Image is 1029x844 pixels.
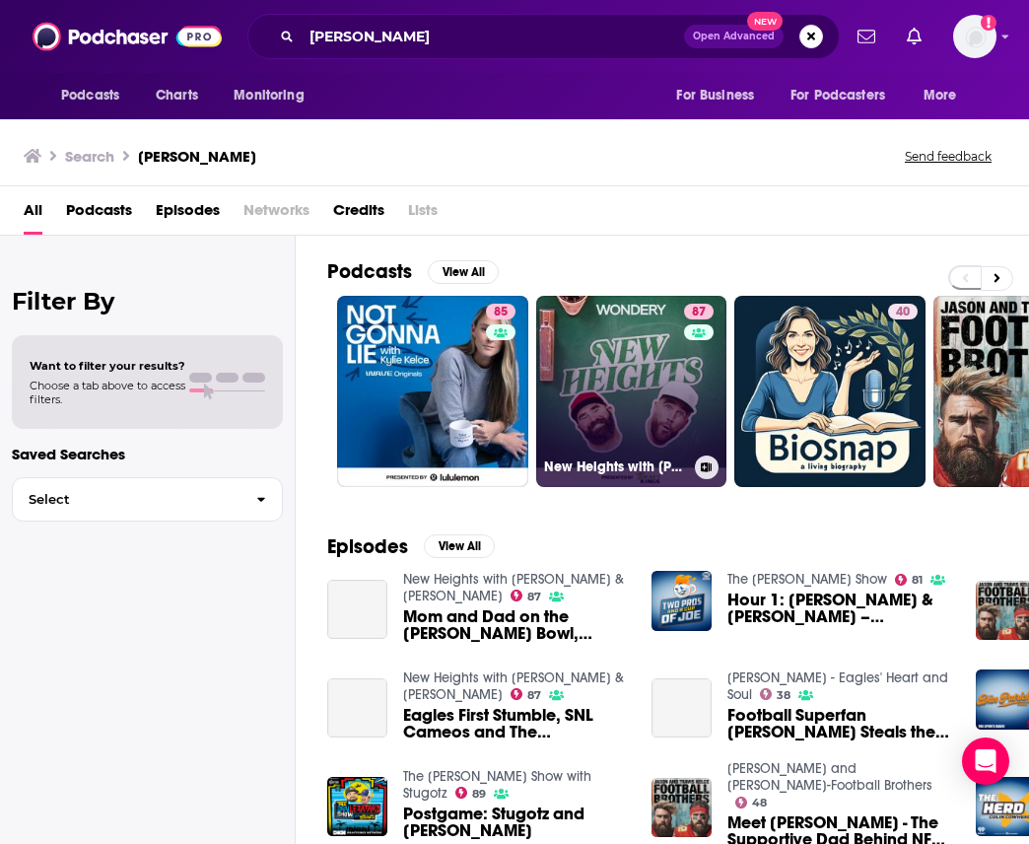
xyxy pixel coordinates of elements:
span: 81 [912,576,923,585]
a: 87New Heights with [PERSON_NAME] & [PERSON_NAME] [536,296,727,487]
span: 87 [692,303,706,322]
span: Football Superfan [PERSON_NAME] Steals the Spotlight Shirtless at [PERSON_NAME] Playoff Game [727,707,952,740]
a: 85 [337,296,528,487]
span: New [747,12,783,31]
a: Postgame: Stugotz and Kelce [403,806,628,839]
img: Podchaser - Follow, Share and Rate Podcasts [33,18,222,55]
button: open menu [910,77,982,114]
a: All [24,194,42,235]
a: Show notifications dropdown [850,20,883,53]
a: Hour 1: Brady, LaVar & Jonas – KELCE’S KNEE [727,592,952,625]
span: 87 [527,691,541,700]
a: Episodes [156,194,220,235]
a: Jason and Travis Kelce-Football Brothers [727,760,932,794]
a: 85 [486,304,515,319]
a: PodcastsView All [327,259,499,284]
span: 89 [472,790,486,799]
span: More [924,82,957,109]
a: EpisodesView All [327,534,495,559]
button: Send feedback [899,148,997,165]
span: 87 [527,593,541,601]
a: 38 [760,688,791,700]
a: Charts [143,77,210,114]
span: Networks [243,194,309,235]
span: Want to filter your results? [30,359,185,373]
a: Jason Kelce - Eagles' Heart and Soul [727,669,948,703]
a: 48 [735,797,768,809]
a: Football Superfan Jason Kelce Steals the Spotlight Shirtless at Travis Kelce's Playoff Game [727,707,952,740]
a: 89 [455,787,487,799]
div: Search podcasts, credits, & more... [247,14,840,59]
span: Logged in as ebolden [953,15,996,58]
h2: Filter By [12,287,283,316]
a: The Dan Patrick Show [727,571,887,588]
a: 40 [734,296,926,487]
span: Hour 1: [PERSON_NAME] & [PERSON_NAME] – [PERSON_NAME] KNEE [727,592,952,625]
span: 85 [494,303,508,322]
button: View All [428,260,499,284]
a: The Dan Le Batard Show with Stugotz [403,768,591,802]
span: 48 [752,799,767,808]
span: Postgame: Stugotz and [PERSON_NAME] [403,806,628,839]
button: Select [12,477,283,522]
a: Show notifications dropdown [899,20,929,53]
h2: Episodes [327,534,408,559]
span: 38 [777,691,790,700]
a: Football Superfan Jason Kelce Steals the Spotlight Shirtless at Travis Kelce's Playoff Game [652,678,712,738]
span: Open Advanced [693,32,775,41]
span: Lists [408,194,438,235]
a: Podcasts [66,194,132,235]
h2: Podcasts [327,259,412,284]
span: Eagles First Stumble, SNL Cameos and The [PERSON_NAME] Red October | Ep 59 [403,707,628,740]
a: Mom and Dad on the Kelce Bowl, raising NFL sons and Kelce Family Secrets | New Heights | Ep 26 [403,608,628,642]
button: open menu [47,77,145,114]
h3: Search [65,147,114,166]
img: Postgame: Stugotz and Kelce [327,777,387,837]
button: open menu [778,77,914,114]
a: 87 [511,590,542,601]
a: 87 [511,688,542,700]
svg: Add a profile image [981,15,996,31]
button: open menu [220,77,329,114]
h3: [PERSON_NAME] [138,147,256,166]
span: For Business [676,82,754,109]
span: Select [13,493,240,506]
img: Hour 1: Brady, LaVar & Jonas – KELCE’S KNEE [652,571,712,631]
a: 87 [684,304,714,319]
span: Charts [156,82,198,109]
button: open menu [662,77,779,114]
span: Choose a tab above to access filters. [30,379,185,406]
button: View All [424,534,495,558]
div: Open Intercom Messenger [962,738,1009,785]
span: 40 [896,303,910,322]
p: Saved Searches [12,445,283,463]
a: 81 [895,574,924,586]
span: Mom and Dad on the [PERSON_NAME] Bowl, raising NFL sons and [PERSON_NAME] Family Secrets | [GEOGR... [403,608,628,642]
img: Meet Ed Kelce - The Supportive Dad Behind NFL Stars Jason & Travis Kelce [652,778,712,838]
span: Monitoring [234,82,304,109]
a: Eagles First Stumble, SNL Cameos and The Kelce’s Red October | Ep 59 [403,707,628,740]
span: Podcasts [61,82,119,109]
a: Credits [333,194,384,235]
h3: New Heights with [PERSON_NAME] & [PERSON_NAME] [544,458,687,475]
a: New Heights with Jason & Travis Kelce [403,669,624,703]
span: For Podcasters [790,82,885,109]
button: Open AdvancedNew [684,25,784,48]
button: Show profile menu [953,15,996,58]
a: Eagles First Stumble, SNL Cameos and The Kelce’s Red October | Ep 59 [327,678,387,738]
input: Search podcasts, credits, & more... [302,21,684,52]
img: User Profile [953,15,996,58]
a: 40 [888,304,918,319]
a: New Heights with Jason & Travis Kelce [403,571,624,604]
a: Mom and Dad on the Kelce Bowl, raising NFL sons and Kelce Family Secrets | New Heights | Ep 26 [327,580,387,640]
